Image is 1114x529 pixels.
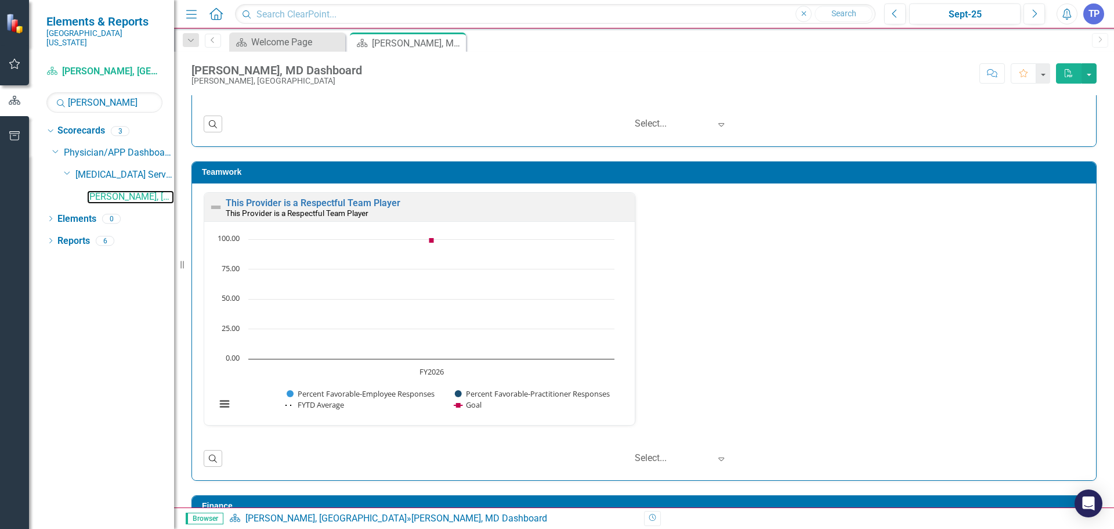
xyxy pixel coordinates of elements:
div: [PERSON_NAME], [GEOGRAPHIC_DATA] [191,77,362,85]
small: [GEOGRAPHIC_DATA][US_STATE] [46,28,162,48]
button: Show Percent Favorable-Practitioner Responses [455,388,610,399]
button: Show Goal [454,400,482,410]
a: [PERSON_NAME], [GEOGRAPHIC_DATA] [87,190,174,204]
div: [PERSON_NAME], MD Dashboard [411,513,547,524]
a: [MEDICAL_DATA] Services [75,168,174,182]
div: [PERSON_NAME], MD Dashboard [372,36,463,51]
div: 0 [102,214,121,224]
a: Welcome Page [232,35,342,49]
small: This Provider is a Respectful Team Player [226,208,368,218]
h3: Finance [202,502,1090,510]
a: Elements [57,213,96,226]
button: Show FYTD Average [285,400,345,410]
div: [PERSON_NAME], MD Dashboard [191,64,362,77]
a: [PERSON_NAME], [GEOGRAPHIC_DATA] [46,65,162,78]
text: 50.00 [222,293,240,303]
input: Search Below... [46,92,162,113]
a: Physician/APP Dashboards [64,146,174,160]
text: 25.00 [222,323,240,333]
text: FY2026 [419,366,444,377]
img: Not Defined [209,200,223,214]
img: ClearPoint Strategy [5,12,27,34]
text: 0.00 [226,352,240,363]
div: Open Intercom Messenger [1075,490,1102,517]
span: Browser [186,513,223,524]
g: Goal, series 4 of 4. Line with 1 data point. [429,238,434,243]
button: Search [815,6,873,22]
div: 3 [111,126,129,136]
text: 75.00 [222,263,240,274]
span: Elements & Reports [46,15,162,28]
a: Reports [57,235,90,248]
input: Search ClearPoint... [235,4,876,24]
path: FY2026, 99. Goal. [429,238,434,243]
div: » [229,512,635,526]
span: Search [831,9,856,18]
h3: Teamwork [202,168,1090,177]
a: [PERSON_NAME], [GEOGRAPHIC_DATA] [245,513,407,524]
div: Sept-25 [913,8,1017,21]
div: 6 [96,236,114,246]
button: View chart menu, Chart [216,396,233,412]
button: TP [1083,3,1104,24]
button: Show Percent Favorable-Employee Responses [287,388,436,399]
a: This Provider is a Respectful Team Player [226,197,400,208]
a: Scorecards [57,124,105,138]
svg: Interactive chart [210,233,620,422]
div: Chart. Highcharts interactive chart. [210,233,629,422]
div: Welcome Page [251,35,342,49]
text: 100.00 [218,233,240,243]
button: Sept-25 [909,3,1021,24]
